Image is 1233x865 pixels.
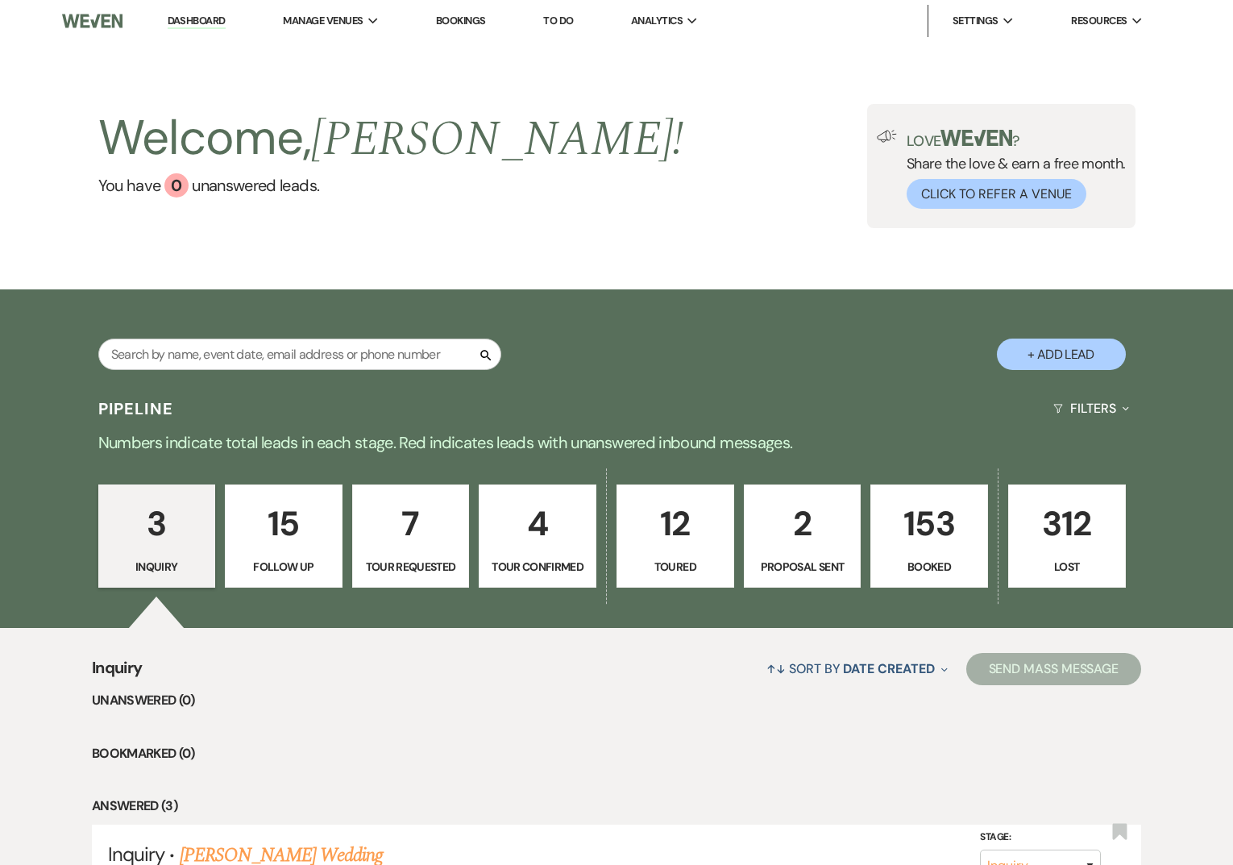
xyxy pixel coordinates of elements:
[631,13,683,29] span: Analytics
[754,497,851,551] p: 2
[164,173,189,198] div: 0
[881,558,978,576] p: Booked
[98,339,501,370] input: Search by name, event date, email address or phone number
[980,829,1101,846] label: Stage:
[36,430,1197,455] p: Numbers indicate total leads in each stage. Red indicates leads with unanswered inbound messages.
[479,484,596,588] a: 4Tour Confirmed
[1047,387,1135,430] button: Filters
[760,647,953,690] button: Sort By Date Created
[92,743,1141,764] li: Bookmarked (0)
[754,558,851,576] p: Proposal Sent
[966,653,1142,685] button: Send Mass Message
[352,484,470,588] a: 7Tour Requested
[543,14,573,27] a: To Do
[98,104,684,173] h2: Welcome,
[92,796,1141,817] li: Answered (3)
[1008,484,1126,588] a: 312Lost
[235,558,332,576] p: Follow Up
[766,660,786,677] span: ↑↓
[98,397,174,420] h3: Pipeline
[235,497,332,551] p: 15
[168,14,226,29] a: Dashboard
[363,497,459,551] p: 7
[225,484,342,588] a: 15Follow Up
[1019,497,1115,551] p: 312
[436,14,486,27] a: Bookings
[1071,13,1127,29] span: Resources
[616,484,734,588] a: 12Toured
[92,690,1141,711] li: Unanswered (0)
[1019,558,1115,576] p: Lost
[907,130,1126,148] p: Love ?
[940,130,1012,146] img: weven-logo-green.svg
[843,660,934,677] span: Date Created
[109,497,205,551] p: 3
[363,558,459,576] p: Tour Requested
[881,497,978,551] p: 153
[744,484,861,588] a: 2Proposal Sent
[109,558,205,576] p: Inquiry
[62,4,122,38] img: Weven Logo
[997,339,1126,370] button: + Add Lead
[311,102,683,177] span: [PERSON_NAME] !
[627,497,724,551] p: 12
[489,497,586,551] p: 4
[897,130,1126,209] div: Share the love & earn a free month.
[870,484,988,588] a: 153Booked
[98,173,684,198] a: You have 0 unanswered leads.
[877,130,897,143] img: loud-speaker-illustration.svg
[283,13,363,29] span: Manage Venues
[907,179,1086,209] button: Click to Refer a Venue
[489,558,586,576] p: Tour Confirmed
[92,655,143,690] span: Inquiry
[98,484,216,588] a: 3Inquiry
[627,558,724,576] p: Toured
[953,13,998,29] span: Settings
